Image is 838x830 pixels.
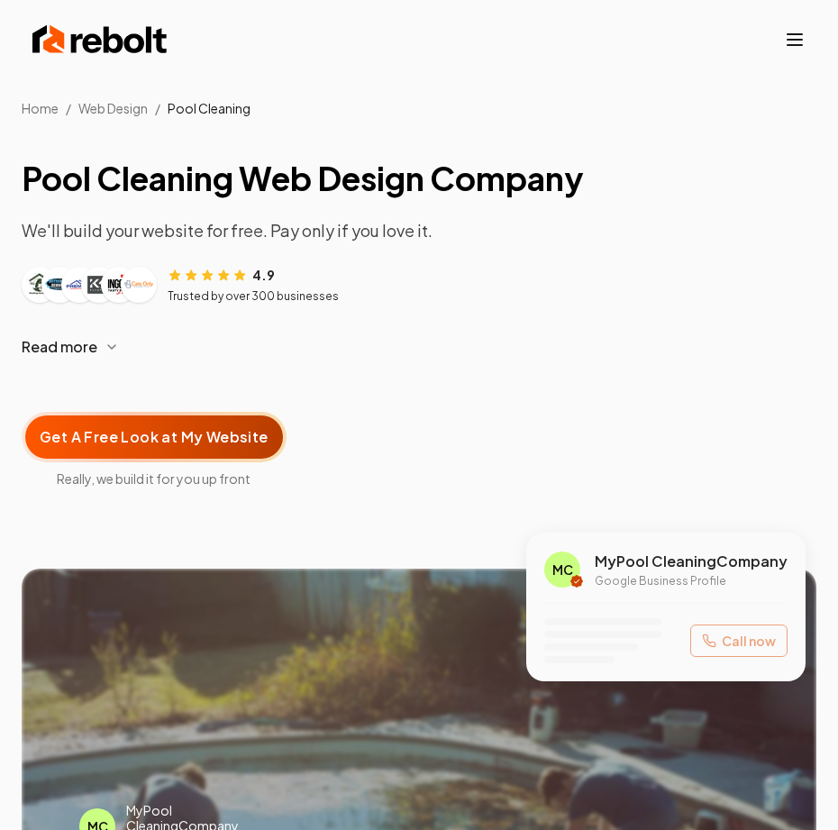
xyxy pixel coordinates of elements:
[155,99,160,117] li: /
[22,100,59,116] a: Home
[32,22,168,58] img: Rebolt Logo
[65,270,94,299] img: Customer logo 3
[78,100,148,116] span: Web Design
[124,270,153,299] img: Customer logo 6
[105,270,133,299] img: Customer logo 5
[22,325,816,369] button: Read more
[168,100,250,116] span: Pool Cleaning
[85,270,114,299] img: Customer logo 4
[22,218,816,243] p: We'll build your website for free. Pay only if you love it.
[40,426,269,448] span: Get A Free Look at My Website
[22,267,157,303] div: Customer logos
[22,160,816,196] h1: Pool Cleaning Web Design Company
[784,29,806,50] button: Toggle mobile menu
[45,270,74,299] img: Customer logo 2
[252,266,275,284] span: 4.9
[595,574,788,588] p: Google Business Profile
[22,470,287,488] span: Really, we build it for you up front
[595,551,788,572] span: My Pool Cleaning Company
[22,265,816,304] article: Customer reviews
[22,412,287,462] button: Get A Free Look at My Website
[168,265,275,284] div: Rating: 4.9 out of 5 stars
[22,336,97,358] span: Read more
[25,270,54,299] img: Customer logo 1
[552,561,573,579] span: MC
[66,99,71,117] li: /
[168,289,339,304] p: Trusted by over 300 businesses
[22,383,287,488] a: Get A Free Look at My WebsiteReally, we build it for you up front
